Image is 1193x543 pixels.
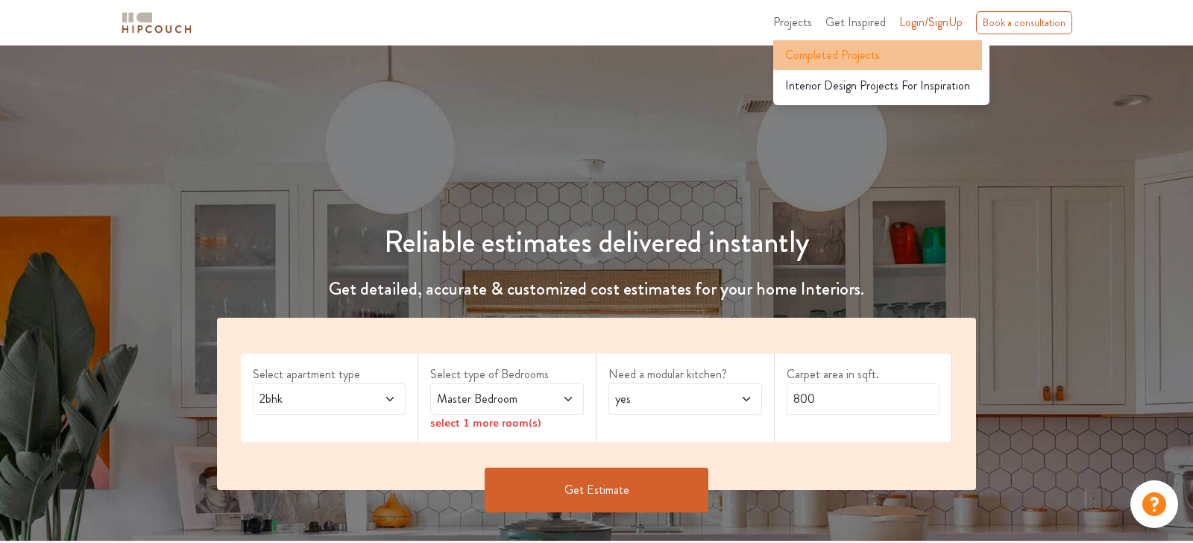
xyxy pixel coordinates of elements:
[825,13,886,31] span: Get Inspired
[785,77,970,95] span: Interior Design Projects For Inspiration
[899,13,963,31] span: Login/SignUp
[608,365,762,383] label: Need a modular kitchen?
[785,46,880,64] span: Completed Projects
[787,365,940,383] label: Carpet area in sqft.
[253,365,406,383] label: Select apartment type
[208,278,986,300] h4: Get detailed, accurate & customized cost estimates for your home Interiors.
[430,365,584,383] label: Select type of Bedrooms
[119,6,194,40] span: logo-horizontal.svg
[430,415,584,430] div: select 1 more room(s)
[119,10,194,36] img: logo-horizontal.svg
[773,13,812,31] span: Projects
[976,11,1072,34] div: Book a consultation
[256,390,362,408] span: 2bhk
[485,468,708,512] button: Get Estimate
[787,383,940,415] input: Enter area sqft
[434,390,539,408] span: Master Bedroom
[208,225,986,260] h1: Reliable estimates delivered instantly
[612,390,717,408] span: yes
